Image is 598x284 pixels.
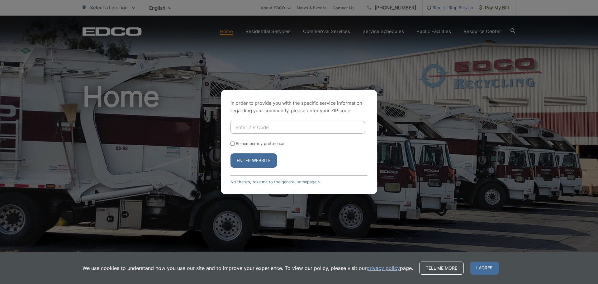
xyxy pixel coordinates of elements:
[367,264,400,272] a: privacy policy
[236,141,284,146] label: Remember my preference
[83,264,413,272] p: We use cookies to understand how you use our site and to improve your experience. To view our pol...
[230,180,320,184] a: No thanks, take me to the general homepage >
[230,121,365,134] input: Enter ZIP Code
[230,99,368,114] p: In order to provide you with the specific service information regarding your community, please en...
[419,262,464,275] a: Tell me more
[230,153,277,168] button: Enter Website
[470,262,499,275] span: I agree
